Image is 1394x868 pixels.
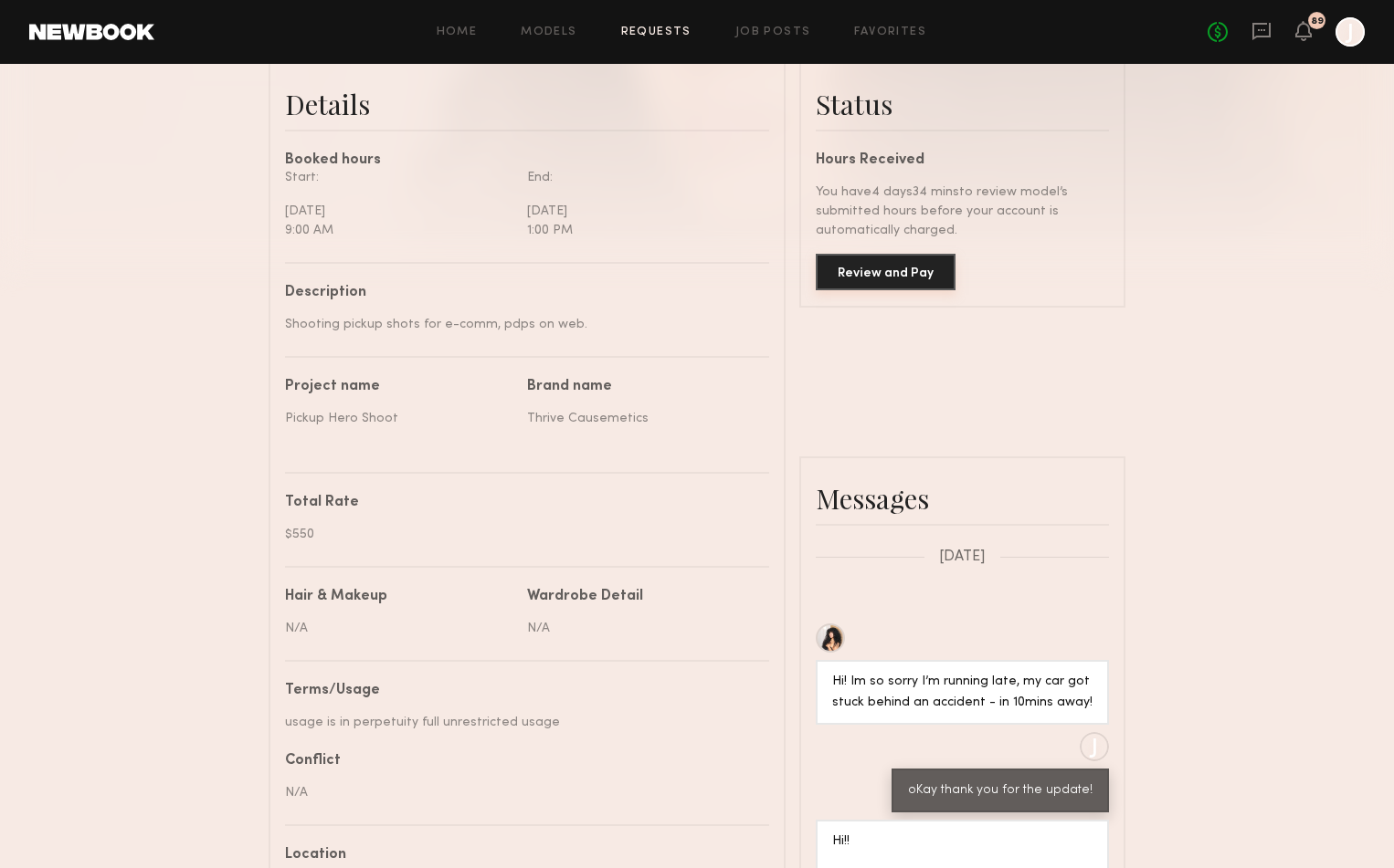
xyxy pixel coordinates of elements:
[285,590,387,604] div: Hair & Makeup
[285,286,755,300] div: Description
[527,380,755,394] div: Brand name
[854,26,926,38] a: Favorites
[521,26,576,38] a: Models
[285,168,513,187] div: Start:
[285,153,769,168] div: Booked hours
[816,480,1109,517] div: Messages
[285,848,755,863] div: Location
[816,183,1109,240] div: You have 4 days 34 mins to review model’s submitted hours before your account is automatically ch...
[735,26,811,38] a: Job Posts
[816,153,1109,168] div: Hours Received
[1336,17,1365,47] a: J
[527,409,755,428] div: Thrive Causemetics
[285,684,755,698] div: Terms/Usage
[1311,16,1324,26] div: 89
[527,590,643,604] div: Wardrobe Detail
[816,86,1109,122] div: Status
[285,221,513,240] div: 9:00 AM
[939,549,986,565] span: [DATE]
[527,168,755,187] div: End:
[285,754,755,769] div: Conflict
[527,221,755,240] div: 1:00 PM
[285,315,755,334] div: Shooting pickup shots for e-comm, pdps on web.
[437,26,478,38] a: Home
[285,496,755,510] div: Total Rate
[285,380,513,394] div: Project name
[285,86,769,122] div: Details
[527,619,755,638] div: N/A
[832,672,1093,714] div: Hi! Im so sorry I’m running late, my car got stuck behind an accident - in 10mins away!
[285,202,513,221] div: [DATE]
[908,780,1093,801] div: oKay thank you for the update!
[285,409,513,428] div: Pickup Hero Shoot
[621,26,692,38] a: Requests
[285,525,755,544] div: $550
[285,783,755,802] div: N/A
[527,202,755,221] div: [DATE]
[285,619,513,638] div: N/A
[816,254,956,290] button: Review and Pay
[285,713,755,732] div: usage is in perpetuity full unrestricted usage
